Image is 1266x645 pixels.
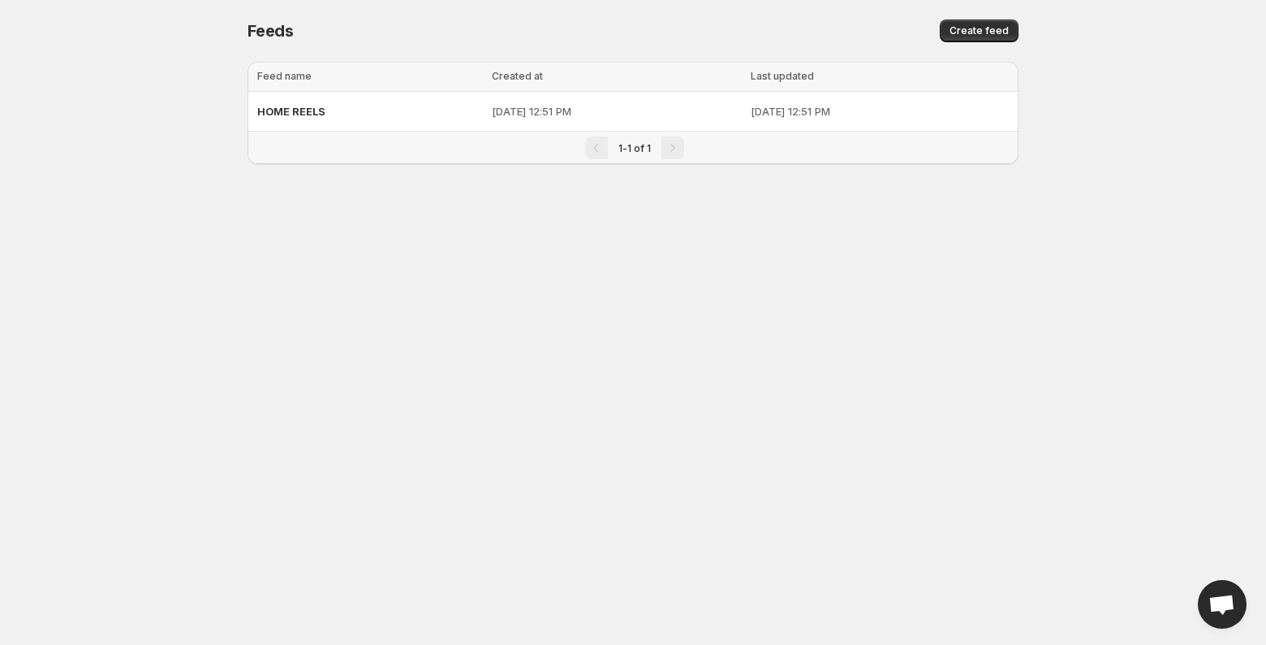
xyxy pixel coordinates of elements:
[949,24,1009,37] span: Create feed
[257,70,312,82] span: Feed name
[257,105,325,118] span: HOME REELS
[492,103,741,119] p: [DATE] 12:51 PM
[248,21,294,41] span: Feeds
[492,70,543,82] span: Created at
[751,103,1009,119] p: [DATE] 12:51 PM
[940,19,1018,42] button: Create feed
[1198,580,1247,629] div: Open chat
[618,142,651,154] span: 1-1 of 1
[248,131,1018,164] nav: Pagination
[751,70,814,82] span: Last updated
